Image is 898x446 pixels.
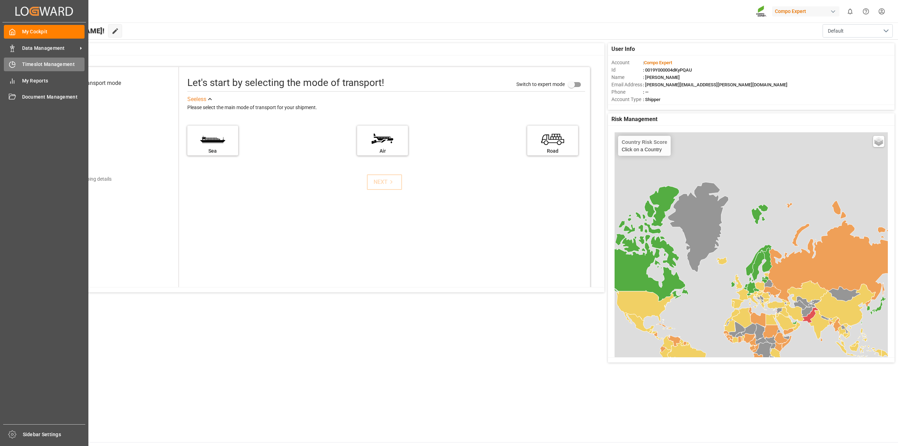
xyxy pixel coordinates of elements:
span: : [PERSON_NAME] [643,75,680,80]
span: Switch to expert mode [516,81,565,87]
div: Air [361,147,404,155]
div: Select transport mode [67,79,121,87]
span: Name [611,74,643,81]
div: See less [187,95,206,104]
span: : Shipper [643,97,661,102]
div: NEXT [374,178,395,186]
span: Account Type [611,96,643,103]
button: open menu [823,24,893,38]
h4: Country Risk Score [622,139,667,145]
span: Account [611,59,643,66]
a: Timeslot Management [4,58,85,71]
a: My Reports [4,74,85,87]
div: Click on a Country [622,139,667,152]
div: Road [531,147,575,155]
span: My Cockpit [22,28,85,35]
span: : [643,60,672,65]
span: : — [643,89,649,95]
span: Risk Management [611,115,657,124]
button: Compo Expert [772,5,842,18]
div: Compo Expert [772,6,839,16]
span: User Info [611,45,635,53]
span: Document Management [22,93,85,101]
span: Timeslot Management [22,61,85,68]
div: Please select the main mode of transport for your shipment. [187,104,585,112]
img: Screenshot%202023-09-29%20at%2010.02.21.png_1712312052.png [756,5,767,18]
span: Compo Expert [644,60,672,65]
span: Default [828,27,844,35]
span: Data Management [22,45,78,52]
span: : [PERSON_NAME][EMAIL_ADDRESS][PERSON_NAME][DOMAIN_NAME] [643,82,788,87]
span: Id [611,66,643,74]
div: Let's start by selecting the mode of transport! [187,75,384,90]
div: Add shipping details [68,175,112,183]
a: My Cockpit [4,25,85,39]
button: Help Center [858,4,874,19]
button: show 0 new notifications [842,4,858,19]
span: My Reports [22,77,85,85]
a: Document Management [4,90,85,104]
span: Email Address [611,81,643,88]
button: NEXT [367,174,402,190]
a: Layers [873,136,884,147]
span: Sidebar Settings [23,431,86,438]
span: Phone [611,88,643,96]
div: Sea [191,147,235,155]
span: : 0019Y000004dKyPQAU [643,67,692,73]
